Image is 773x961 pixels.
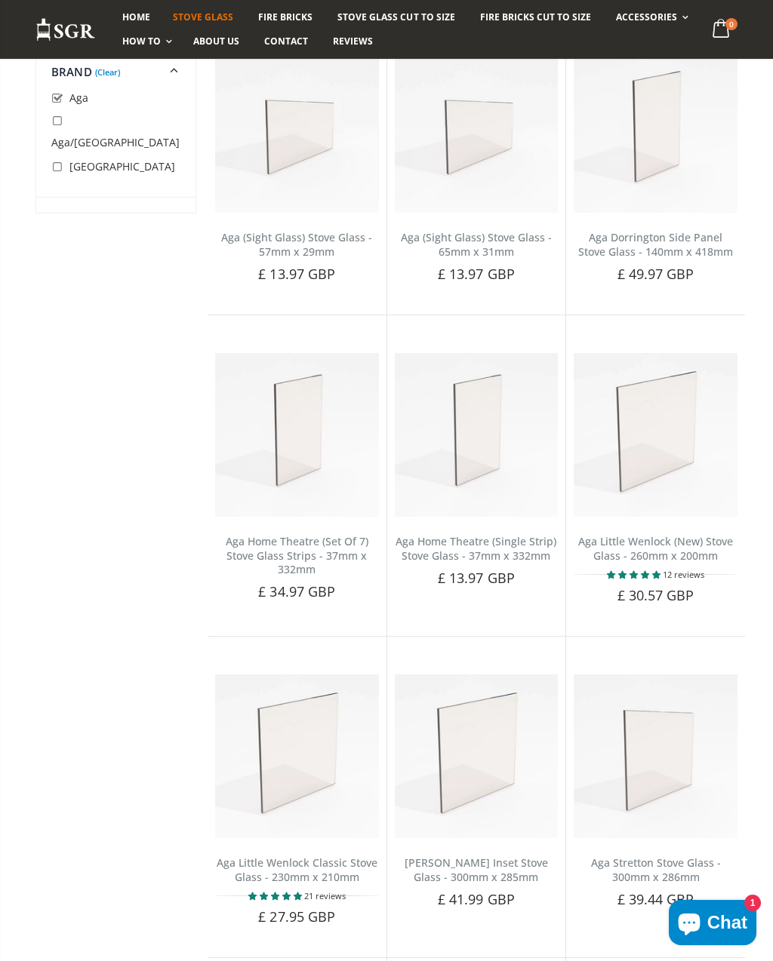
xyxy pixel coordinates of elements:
[111,29,180,54] a: How To
[707,15,738,45] a: 0
[480,11,591,23] span: Fire Bricks Cut To Size
[469,5,602,29] a: Fire Bricks Cut To Size
[69,159,175,173] span: [GEOGRAPHIC_DATA]
[617,586,694,604] span: £ 30.57 GBP
[395,674,559,838] img: Aga Stretton (Inset) Stove Glass
[95,70,120,74] a: (Clear)
[337,11,454,23] span: Stove Glass Cut To Size
[193,35,239,48] span: About us
[405,855,548,884] a: [PERSON_NAME] Inset Stove Glass - 300mm x 285mm
[248,890,304,901] span: 4.90 stars
[664,900,761,949] inbox-online-store-chat: Shopify online store chat
[438,569,515,587] span: £ 13.97 GBP
[215,50,379,213] img: Aga/Rayburn (Sight Glass) Stove Glass
[607,569,663,580] span: 5.00 stars
[182,29,251,54] a: About us
[396,534,556,563] a: Aga Home Theatre (Single Strip) Stove Glass - 37mm x 332mm
[264,35,308,48] span: Contact
[111,5,162,29] a: Home
[173,11,233,23] span: Stove Glass
[333,35,373,48] span: Reviews
[395,50,559,213] img: Aga (Sight Glass) Stove Glass
[51,135,180,149] span: Aga/[GEOGRAPHIC_DATA]
[617,890,694,908] span: £ 39.44 GBP
[122,11,150,23] span: Home
[69,91,88,105] span: Aga
[591,855,721,884] a: Aga Stretton Stove Glass - 300mm x 286mm
[578,230,733,259] a: Aga Dorrington Side Panel Stove Glass - 140mm x 418mm
[247,5,324,29] a: Fire Bricks
[401,230,552,259] a: Aga (Sight Glass) Stove Glass - 65mm x 31mm
[574,353,738,517] img: Aga Little Wenlock New stove glass
[617,265,694,283] span: £ 49.97 GBP
[574,674,738,838] img: Coalbrookdale Stretton Stove Glass
[221,230,372,259] a: Aga (Sight Glass) Stove Glass - 57mm x 29mm
[725,18,738,30] span: 0
[217,855,377,884] a: Aga Little Wenlock Classic Stove Glass - 230mm x 210mm
[574,50,738,213] img: Aga Dorrington Side Panel Stove Glass
[322,29,384,54] a: Reviews
[258,11,313,23] span: Fire Bricks
[438,890,515,908] span: £ 41.99 GBP
[578,534,733,563] a: Aga Little Wenlock (New) Stove Glass - 260mm x 200mm
[605,5,696,29] a: Accessories
[258,582,335,600] span: £ 34.97 GBP
[304,890,346,901] span: 21 reviews
[35,17,96,42] img: Stove Glass Replacement
[395,353,559,517] img: Aga Home Theatre Single Strip Of Stove Glass
[226,534,368,577] a: Aga Home Theatre (Set Of 7) Stove Glass Strips - 37mm x 332mm
[215,674,379,838] img: Aga Little Wenlock Classic Stove Glass
[616,11,677,23] span: Accessories
[51,64,92,79] span: Brand
[438,265,515,283] span: £ 13.97 GBP
[162,5,245,29] a: Stove Glass
[258,265,335,283] span: £ 13.97 GBP
[253,29,319,54] a: Contact
[663,569,704,580] span: 12 reviews
[122,35,161,48] span: How To
[326,5,466,29] a: Stove Glass Cut To Size
[215,353,379,517] img: Aga Home Theatre (Set of 7) Stove Glass Strips
[258,907,335,926] span: £ 27.95 GBP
